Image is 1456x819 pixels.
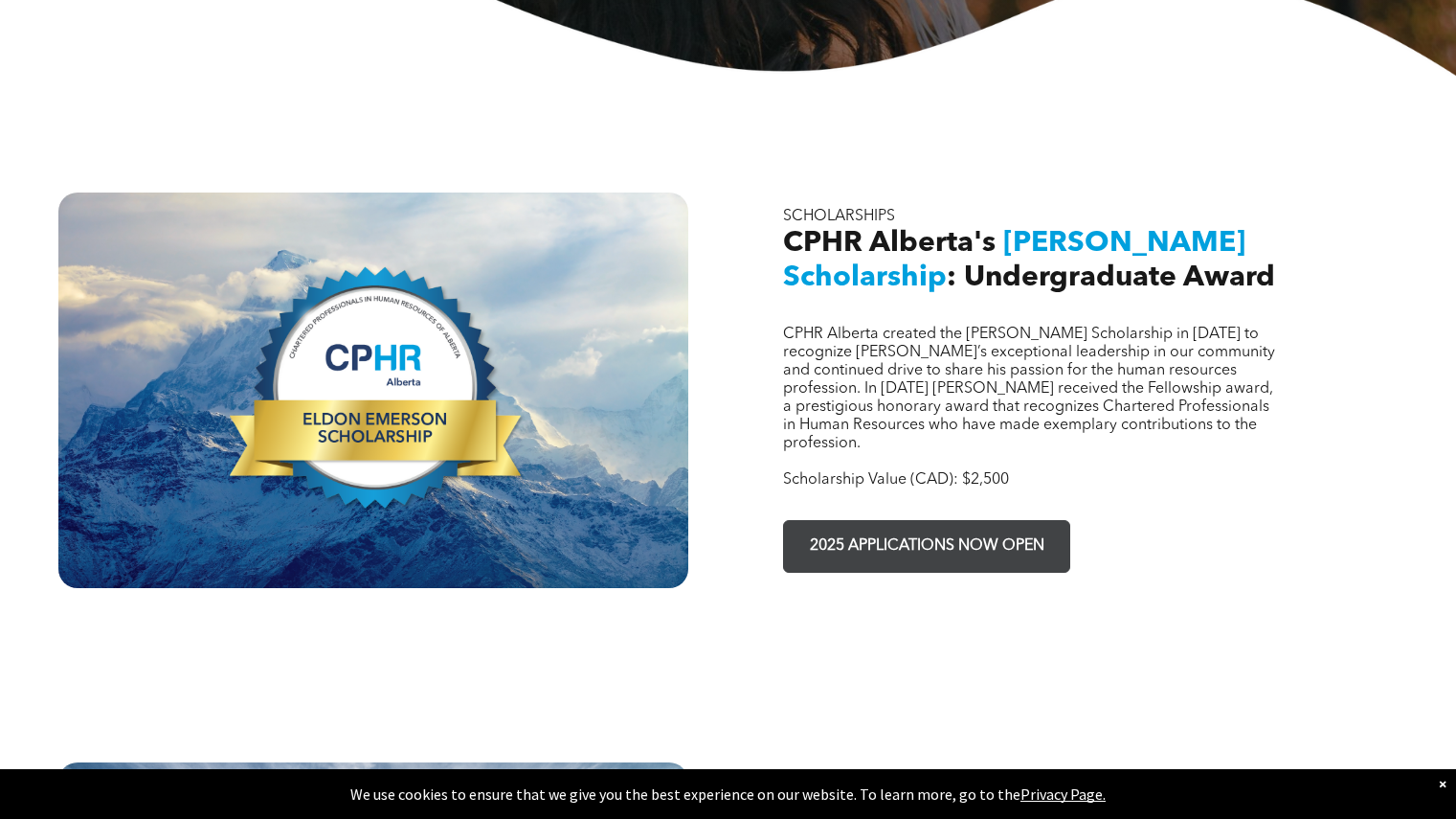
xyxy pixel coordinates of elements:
[783,520,1070,573] a: 2025 APPLICATIONS NOW OPEN
[1020,785,1106,804] a: Privacy Page.
[783,229,1245,292] span: [PERSON_NAME] Scholarship
[803,528,1051,565] span: 2025 APPLICATIONS NOW OPEN
[783,327,1275,451] span: CPHR Alberta created the [PERSON_NAME] Scholarship in [DATE] to recognize [PERSON_NAME]’s excepti...
[783,229,996,258] span: CPHR Alberta's
[783,209,895,224] span: SCHOLARSHIPS
[947,263,1275,292] span: : Undergraduate Award
[783,472,1009,488] span: Scholarship Value (CAD): $2,500
[1439,774,1446,793] div: Dismiss notification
